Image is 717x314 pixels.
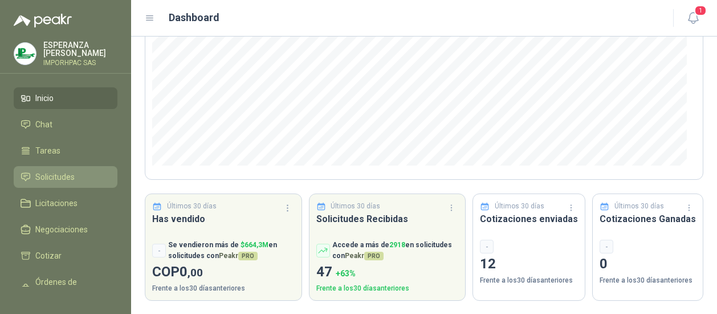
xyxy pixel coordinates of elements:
[14,114,117,135] a: Chat
[14,271,117,305] a: Órdenes de Compra
[152,212,295,226] h3: Has vendido
[14,219,117,240] a: Negociaciones
[683,8,703,29] button: 1
[389,241,405,249] span: 2918
[480,275,578,286] p: Frente a los 30 días anteriores
[316,283,459,294] p: Frente a los 30 días anteriores
[14,245,117,267] a: Cotizar
[14,192,117,214] a: Licitaciones
[35,144,60,157] span: Tareas
[14,14,72,27] img: Logo peakr
[241,241,268,249] span: $ 664,3M
[35,276,107,301] span: Órdenes de Compra
[35,118,52,131] span: Chat
[188,266,203,279] span: ,00
[152,261,295,283] p: COP
[614,201,664,212] p: Últimos 30 días
[14,43,36,65] img: Company Logo
[495,201,544,212] p: Últimos 30 días
[219,252,258,260] span: Peakr
[169,10,219,26] h1: Dashboard
[35,223,88,236] span: Negociaciones
[35,92,54,104] span: Inicio
[331,201,380,212] p: Últimos 30 días
[480,240,494,253] div: -
[694,5,707,16] span: 1
[316,261,459,283] p: 47
[316,212,459,226] h3: Solicitudes Recibidas
[14,166,117,188] a: Solicitudes
[152,283,295,294] p: Frente a los 30 días anteriores
[364,252,384,260] span: PRO
[35,249,62,262] span: Cotizar
[600,240,613,253] div: -
[35,197,78,210] span: Licitaciones
[43,59,117,66] p: IMPORHPAC SAS
[167,201,217,212] p: Últimos 30 días
[168,240,295,261] p: Se vendieron más de en solicitudes con
[238,252,258,260] span: PRO
[480,212,578,226] h3: Cotizaciones enviadas
[14,87,117,109] a: Inicio
[43,41,117,57] p: ESPERANZA [PERSON_NAME]
[480,253,578,275] p: 12
[336,269,356,278] span: + 63 %
[600,275,696,286] p: Frente a los 30 días anteriores
[180,264,203,280] span: 0
[332,240,459,261] p: Accede a más de en solicitudes con
[600,212,696,226] h3: Cotizaciones Ganadas
[600,253,696,275] p: 0
[152,244,166,257] div: -
[35,171,75,183] span: Solicitudes
[14,140,117,162] a: Tareas
[345,252,384,260] span: Peakr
